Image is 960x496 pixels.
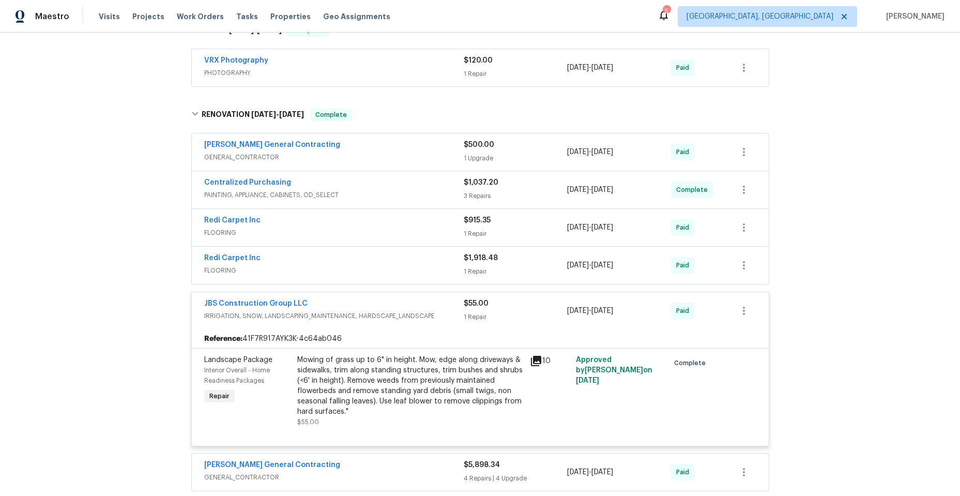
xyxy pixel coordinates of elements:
[204,141,340,148] a: [PERSON_NAME] General Contracting
[676,63,693,73] span: Paid
[204,461,340,469] a: [PERSON_NAME] General Contracting
[297,355,524,417] div: Mowing of grass up to 6" in height. Mow, edge along driveways & sidewalks, trim along standing st...
[567,63,613,73] span: -
[270,11,311,22] span: Properties
[674,358,710,368] span: Complete
[204,472,464,483] span: GENERAL_CONTRACTOR
[177,11,224,22] span: Work Orders
[204,311,464,321] span: IRRIGATION, SNOW, LANDSCAPING_MAINTENANCE, HARDSCAPE_LANDSCAPE
[323,11,390,22] span: Geo Assignments
[311,110,351,120] span: Complete
[676,306,693,316] span: Paid
[567,186,589,193] span: [DATE]
[279,111,304,118] span: [DATE]
[676,222,693,233] span: Paid
[464,179,498,186] span: $1,037.20
[464,191,568,201] div: 3 Repairs
[687,11,833,22] span: [GEOGRAPHIC_DATA], [GEOGRAPHIC_DATA]
[567,147,613,157] span: -
[576,356,652,384] span: Approved by [PERSON_NAME] on
[663,6,670,17] div: 5
[676,260,693,270] span: Paid
[132,11,164,22] span: Projects
[99,11,120,22] span: Visits
[576,377,599,384] span: [DATE]
[567,185,613,195] span: -
[567,307,589,314] span: [DATE]
[204,254,261,262] a: Redi Carpet Inc
[882,11,944,22] span: [PERSON_NAME]
[464,473,568,484] div: 4 Repairs | 4 Upgrade
[464,217,491,224] span: $915.35
[464,153,568,163] div: 1 Upgrade
[204,334,242,344] b: Reference:
[567,64,589,71] span: [DATE]
[464,312,568,322] div: 1 Repair
[591,64,613,71] span: [DATE]
[464,57,493,64] span: $120.00
[236,13,258,20] span: Tasks
[567,262,589,269] span: [DATE]
[204,300,308,307] a: JBS Construction Group LLC
[567,467,613,477] span: -
[464,229,568,239] div: 1 Repair
[591,307,613,314] span: [DATE]
[567,260,613,270] span: -
[591,224,613,231] span: [DATE]
[464,141,494,148] span: $500.00
[464,69,568,79] div: 1 Repair
[591,148,613,156] span: [DATE]
[591,186,613,193] span: [DATE]
[188,98,772,131] div: RENOVATION [DATE]-[DATE]Complete
[464,461,500,469] span: $5,898.34
[567,469,589,476] span: [DATE]
[251,111,276,118] span: [DATE]
[591,262,613,269] span: [DATE]
[35,11,69,22] span: Maestro
[676,185,712,195] span: Complete
[530,355,570,367] div: 10
[204,152,464,162] span: GENERAL_CONTRACTOR
[204,217,261,224] a: Redi Carpet Inc
[205,391,234,401] span: Repair
[204,68,464,78] span: PHOTOGRAPHY
[464,254,498,262] span: $1,918.48
[204,367,270,384] span: Interior Overall - Home Readiness Packages
[567,306,613,316] span: -
[567,148,589,156] span: [DATE]
[676,147,693,157] span: Paid
[297,419,319,425] span: $55.00
[204,356,272,364] span: Landscape Package
[204,228,464,238] span: FLOORING
[204,265,464,276] span: FLOORING
[464,300,489,307] span: $55.00
[567,222,613,233] span: -
[464,266,568,277] div: 1 Repair
[204,57,268,64] a: VRX Photography
[204,179,291,186] a: Centralized Purchasing
[251,111,304,118] span: -
[192,329,769,348] div: 41F7R917AYK3K-4c64ab046
[202,109,304,121] h6: RENOVATION
[567,224,589,231] span: [DATE]
[591,469,613,476] span: [DATE]
[204,190,464,200] span: PAINTING, APPLIANCE, CABINETS, OD_SELECT
[676,467,693,477] span: Paid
